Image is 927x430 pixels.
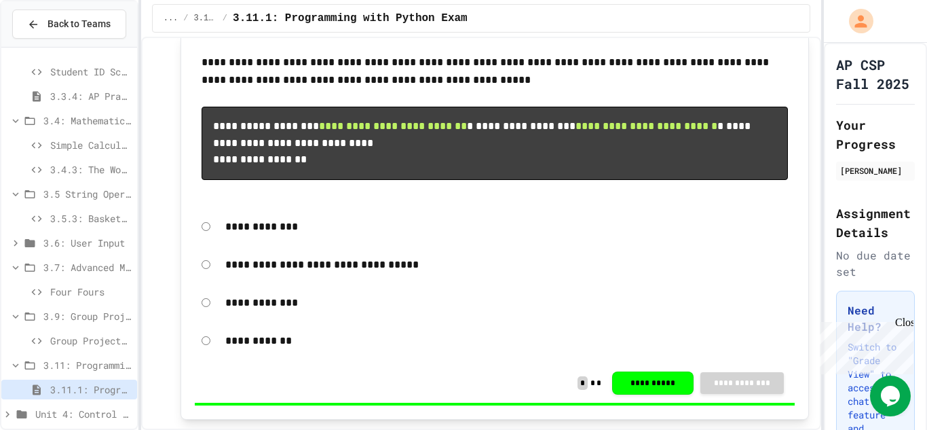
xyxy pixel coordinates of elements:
[50,382,132,397] span: 3.11.1: Programming with Python Exam
[836,115,915,154] h2: Your Progress
[43,309,132,323] span: 3.9: Group Project - Mad Libs
[164,13,178,24] span: ...
[35,407,132,421] span: Unit 4: Control Structures
[50,334,132,348] span: Group Project - Mad Libs
[223,13,227,24] span: /
[233,10,468,26] span: 3.11.1: Programming with Python Exam
[5,5,94,86] div: Chat with us now!Close
[836,204,915,242] h2: Assignment Details
[836,55,915,93] h1: AP CSP Fall 2025
[43,187,132,201] span: 3.5 String Operators
[50,285,132,299] span: Four Fours
[50,211,132,226] span: 3.5.3: Basketballs and Footballs
[50,162,132,177] span: 3.4.3: The World's Worst Farmers Market
[43,236,132,250] span: 3.6: User Input
[814,317,913,374] iframe: chat widget
[836,247,915,280] div: No due date set
[870,376,913,416] iframe: chat widget
[43,113,132,128] span: 3.4: Mathematical Operators
[50,89,132,103] span: 3.3.4: AP Practice - Variables
[848,302,903,335] h3: Need Help?
[50,138,132,152] span: Simple Calculator
[50,65,132,79] span: Student ID Scanner
[835,5,877,37] div: My Account
[43,260,132,274] span: 3.7: Advanced Math in Python
[48,17,111,31] span: Back to Teams
[840,164,911,177] div: [PERSON_NAME]
[43,358,132,372] span: 3.11: Programming with Python Exam
[183,13,188,24] span: /
[194,13,217,24] span: 3.11: Programming with Python Exam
